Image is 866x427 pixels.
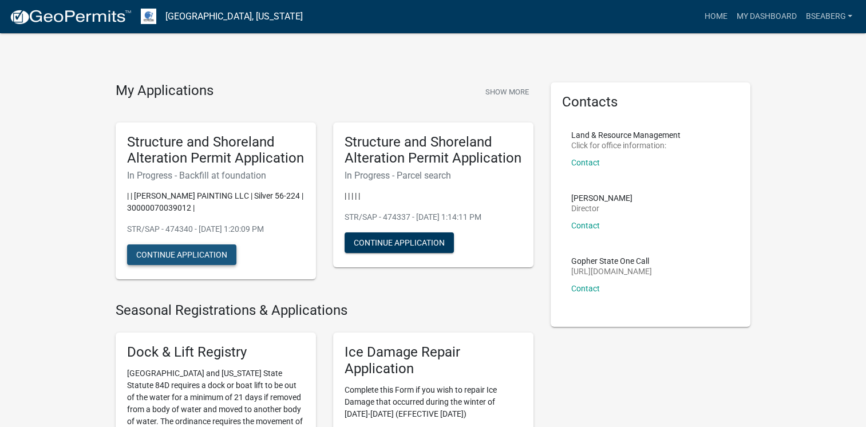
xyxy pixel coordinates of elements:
h5: Contacts [562,94,740,110]
img: Otter Tail County, Minnesota [141,9,156,24]
p: Gopher State One Call [571,257,652,265]
a: bseaberg [801,6,857,27]
p: Click for office information: [571,141,681,149]
p: Land & Resource Management [571,131,681,139]
p: [PERSON_NAME] [571,194,632,202]
p: STR/SAP - 474340 - [DATE] 1:20:09 PM [127,223,305,235]
button: Continue Application [127,244,236,265]
p: | | [PERSON_NAME] PAINTING LLC | Silver 56-224 | 30000070039012 | [127,190,305,214]
p: Complete this Form if you wish to repair Ice Damage that occurred during the winter of [DATE]-[DA... [345,384,522,420]
a: Contact [571,284,600,293]
h4: My Applications [116,82,213,100]
p: [URL][DOMAIN_NAME] [571,267,652,275]
p: STR/SAP - 474337 - [DATE] 1:14:11 PM [345,211,522,223]
h5: Dock & Lift Registry [127,344,305,361]
a: Contact [571,221,600,230]
button: Show More [481,82,533,101]
a: My Dashboard [731,6,801,27]
h6: In Progress - Backfill at foundation [127,170,305,181]
h5: Ice Damage Repair Application [345,344,522,377]
a: Contact [571,158,600,167]
h5: Structure and Shoreland Alteration Permit Application [127,134,305,167]
h5: Structure and Shoreland Alteration Permit Application [345,134,522,167]
p: | | | | | [345,190,522,202]
button: Continue Application [345,232,454,253]
a: Home [699,6,731,27]
a: [GEOGRAPHIC_DATA], [US_STATE] [165,7,303,26]
p: Director [571,204,632,212]
h4: Seasonal Registrations & Applications [116,302,533,319]
h6: In Progress - Parcel search [345,170,522,181]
